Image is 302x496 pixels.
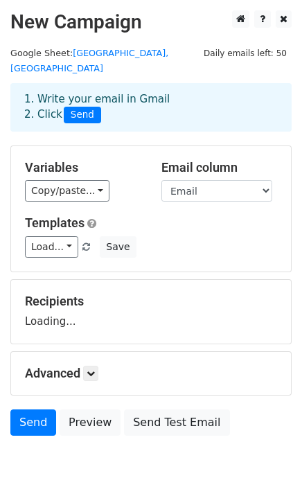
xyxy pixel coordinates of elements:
a: Send Test Email [124,409,229,436]
a: [GEOGRAPHIC_DATA], [GEOGRAPHIC_DATA] [10,48,168,74]
small: Google Sheet: [10,48,168,74]
div: 1. Write your email in Gmail 2. Click [14,91,288,123]
a: Load... [25,236,78,258]
span: Send [64,107,101,123]
a: Copy/paste... [25,180,109,202]
a: Send [10,409,56,436]
h5: Recipients [25,294,277,309]
h5: Email column [161,160,277,175]
a: Daily emails left: 50 [199,48,292,58]
h2: New Campaign [10,10,292,34]
span: Daily emails left: 50 [199,46,292,61]
a: Preview [60,409,121,436]
a: Templates [25,215,85,230]
button: Save [100,236,136,258]
h5: Advanced [25,366,277,381]
div: Loading... [25,294,277,330]
h5: Variables [25,160,141,175]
